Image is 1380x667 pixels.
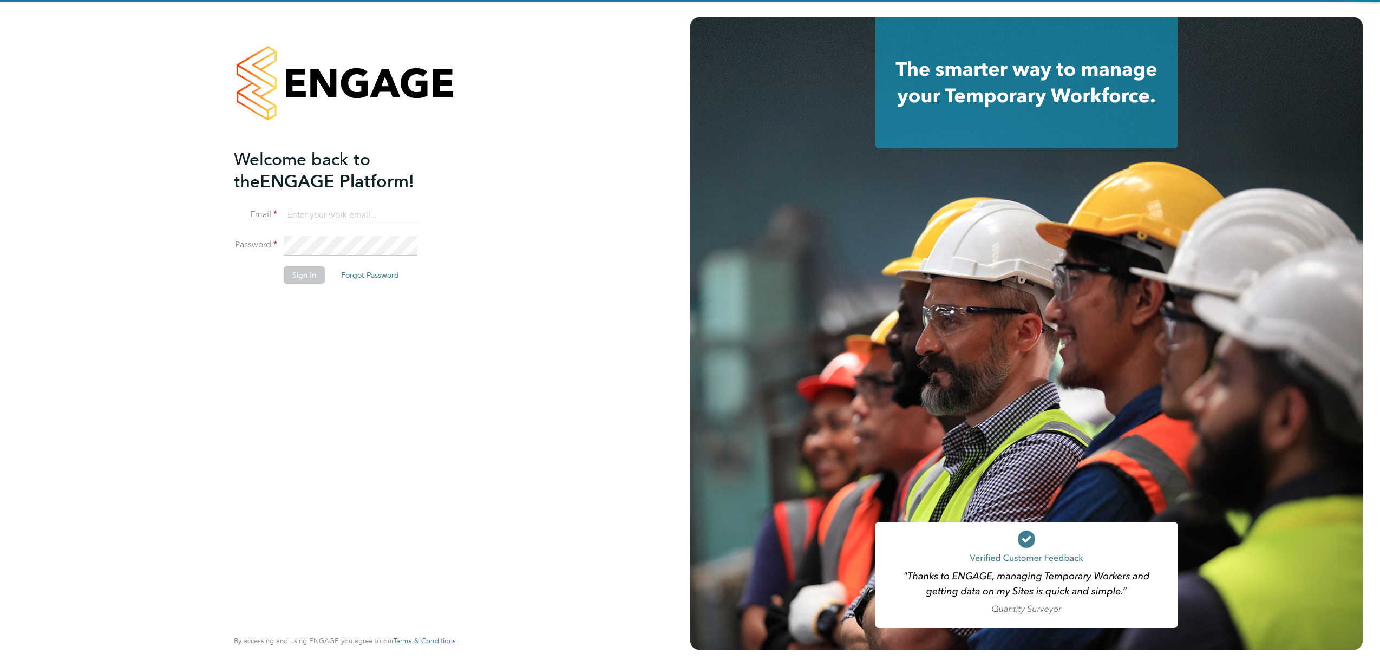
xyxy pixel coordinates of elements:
label: Email [234,209,277,220]
a: Terms & Conditions [394,637,456,645]
span: Terms & Conditions [394,636,456,645]
button: Forgot Password [332,266,408,284]
span: By accessing and using ENGAGE you agree to our [234,636,456,645]
input: Enter your work email... [284,206,417,225]
button: Sign In [284,266,325,284]
label: Password [234,239,277,251]
h2: ENGAGE Platform! [234,148,445,193]
span: Welcome back to the [234,149,370,192]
